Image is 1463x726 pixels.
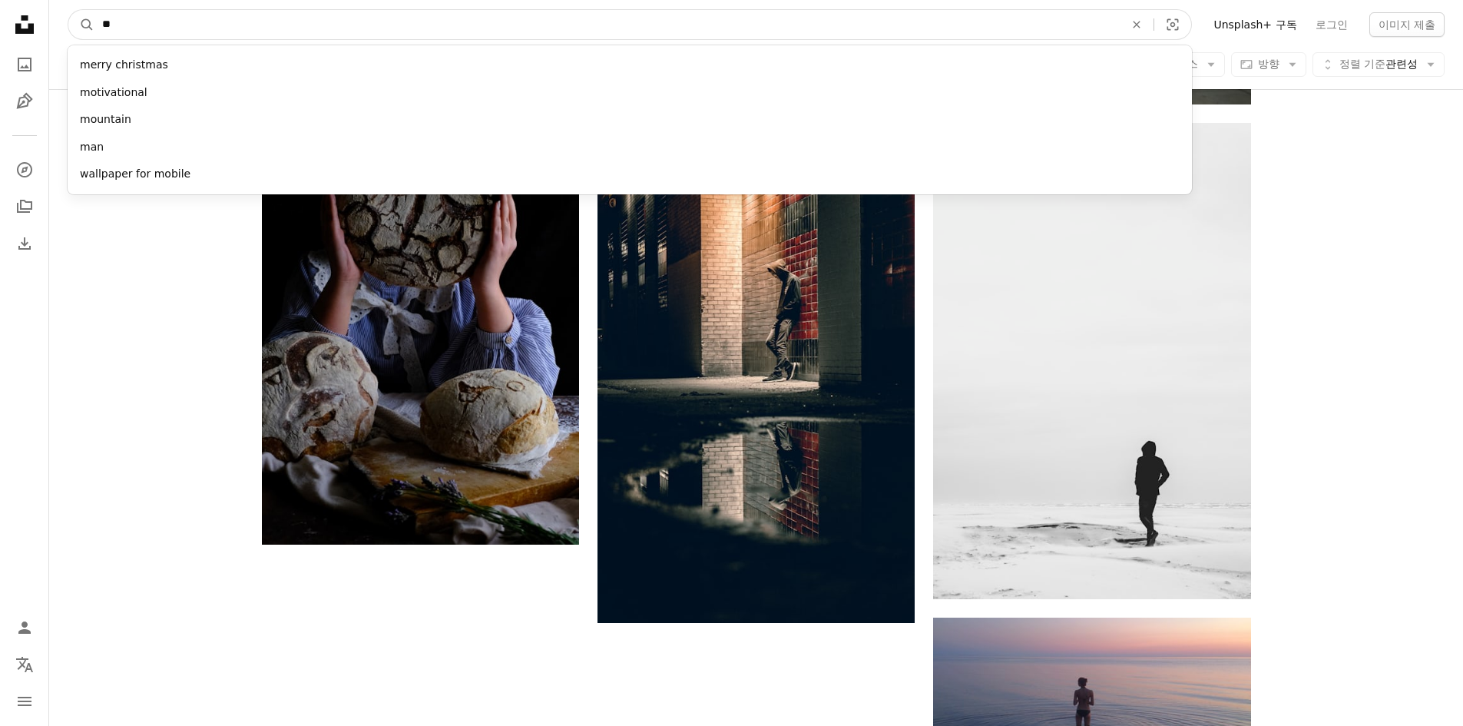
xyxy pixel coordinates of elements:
form: 사이트 전체에서 이미지 찾기 [68,9,1192,40]
div: wallpaper for mobile [68,161,1192,188]
a: 사진 [9,49,40,80]
a: 로그인 / 가입 [9,612,40,643]
button: 메뉴 [9,686,40,717]
a: 빵 한 덩어리를 얼굴에 얹고 있는 사람 [262,299,579,313]
button: 시각적 검색 [1154,10,1191,39]
a: 낮에 눈 덮인 들판에 서 있는 후드티를 입은 남자 [933,354,1250,368]
button: 정렬 기준관련성 [1312,52,1445,77]
img: 콘크리트 벽에 배우는 남자 [597,147,915,623]
img: 낮에 눈 덮인 들판에 서 있는 후드티를 입은 남자 [933,123,1250,599]
a: 물줄기에 서 있는 여자 [933,700,1250,714]
a: 일러스트 [9,86,40,117]
div: merry christmas [68,51,1192,79]
button: 삭제 [1120,10,1154,39]
a: 다운로드 내역 [9,228,40,259]
div: man [68,134,1192,161]
a: 로그인 [1306,12,1357,37]
a: 홈 — Unsplash [9,9,40,43]
span: 정렬 기준 [1339,58,1385,70]
button: 언어 [9,649,40,680]
button: Unsplash 검색 [68,10,94,39]
a: 탐색 [9,154,40,185]
span: 관련성 [1339,57,1418,72]
a: Unsplash+ 구독 [1204,12,1306,37]
span: 방향 [1258,58,1279,70]
button: 이미지 제출 [1369,12,1445,37]
button: 방향 [1231,52,1306,77]
a: 콘크리트 벽에 배우는 남자 [597,377,915,391]
a: 컬렉션 [9,191,40,222]
div: mountain [68,106,1192,134]
div: motivational [68,79,1192,107]
img: 빵 한 덩어리를 얼굴에 얹고 있는 사람 [262,68,579,545]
